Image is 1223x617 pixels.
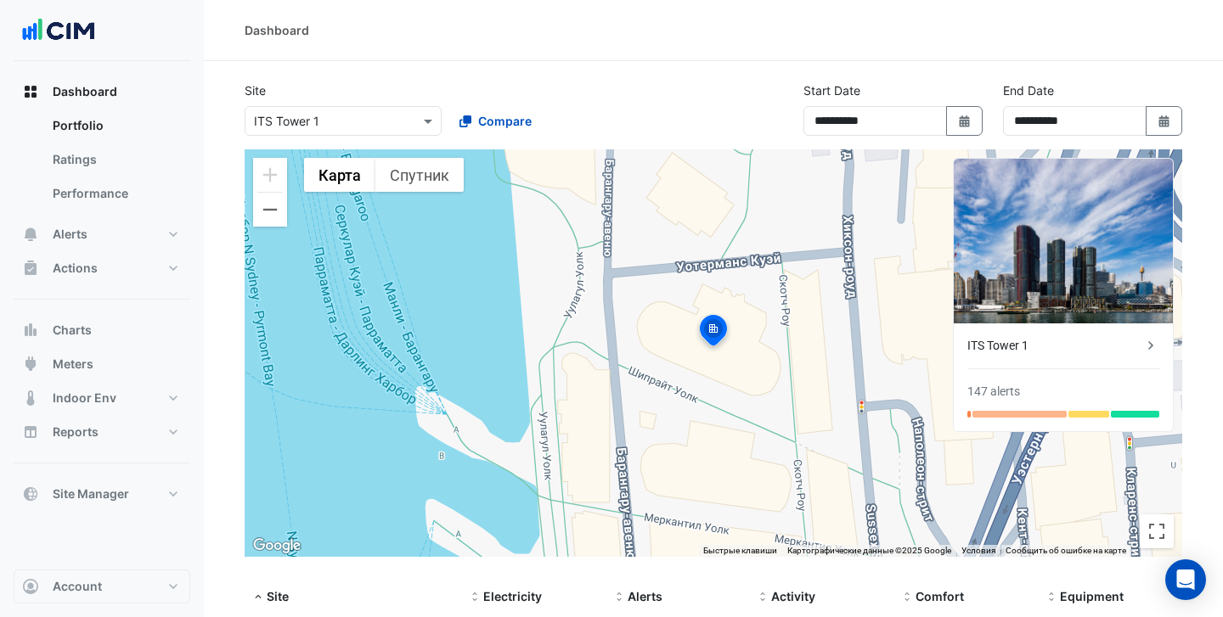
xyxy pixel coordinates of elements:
[267,589,289,603] span: Site
[1003,81,1054,99] label: End Date
[53,260,98,277] span: Actions
[967,383,1020,401] div: 147 alerts
[14,381,190,415] button: Indoor Env
[803,81,860,99] label: Start Date
[22,260,39,277] app-icon: Actions
[1157,114,1172,128] fa-icon: Select Date
[957,114,972,128] fa-icon: Select Date
[53,390,116,407] span: Indoor Env
[375,158,464,192] button: Показать спутниковую карту
[22,423,39,440] app-icon: Reports
[53,356,93,373] span: Meters
[14,251,190,285] button: Actions
[771,589,815,603] span: Activity
[245,81,266,99] label: Site
[22,485,39,502] app-icon: Site Manager
[1060,589,1124,603] span: Equipment
[53,83,117,100] span: Dashboard
[628,589,662,603] span: Alerts
[20,14,97,48] img: Company Logo
[39,109,190,143] a: Portfolio
[483,589,542,603] span: Electricity
[961,546,995,555] a: Условия
[787,546,951,555] span: Картографические данные ©2025 Google
[478,112,532,130] span: Compare
[53,226,87,243] span: Alerts
[253,193,287,227] button: Уменьшить
[53,578,102,595] span: Account
[22,356,39,373] app-icon: Meters
[39,177,190,210] a: Performance
[22,226,39,243] app-icon: Alerts
[304,158,375,192] button: Показать карту с названиями объектов
[14,109,190,217] div: Dashboard
[695,312,732,353] img: site-pin-selected.svg
[448,106,543,136] button: Compare
[14,477,190,511] button: Site Manager
[14,415,190,449] button: Reports
[22,322,39,339] app-icon: Charts
[53,322,92,339] span: Charts
[703,545,777,557] button: Быстрые клавиши
[1006,546,1126,555] a: Сообщить об ошибке на карте
[967,337,1142,355] div: ITS Tower 1
[22,83,39,100] app-icon: Dashboard
[22,390,39,407] app-icon: Indoor Env
[14,313,190,347] button: Charts
[249,535,305,557] a: Открыть эту область в Google Картах (в новом окне)
[1165,559,1206,600] div: Open Intercom Messenger
[14,217,190,251] button: Alerts
[253,158,287,192] button: Увеличить
[53,423,99,440] span: Reports
[916,589,964,603] span: Comfort
[14,569,190,603] button: Account
[245,21,309,39] div: Dashboard
[53,485,129,502] span: Site Manager
[39,143,190,177] a: Ratings
[14,347,190,381] button: Meters
[954,159,1173,323] img: ITS Tower 1
[249,535,305,557] img: Google
[14,75,190,109] button: Dashboard
[1140,514,1174,548] button: Включить полноэкранный режим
